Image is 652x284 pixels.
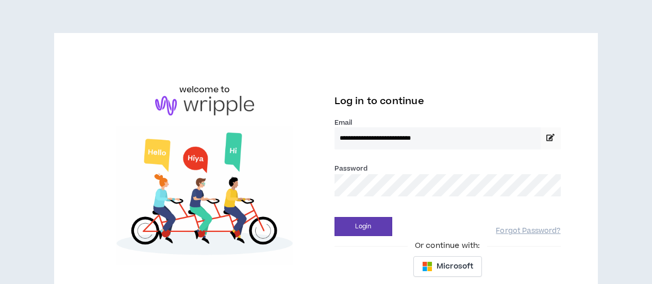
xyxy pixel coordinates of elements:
a: Forgot Password? [496,226,560,236]
span: Microsoft [437,261,473,272]
span: Or continue with: [408,240,487,252]
span: Log in to continue [335,95,424,108]
label: Email [335,118,561,127]
h6: welcome to [179,83,230,96]
img: logo-brand.png [155,96,254,115]
img: Welcome to Wripple [91,126,317,266]
button: Login [335,217,392,236]
label: Password [335,164,368,173]
button: Microsoft [413,256,482,277]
